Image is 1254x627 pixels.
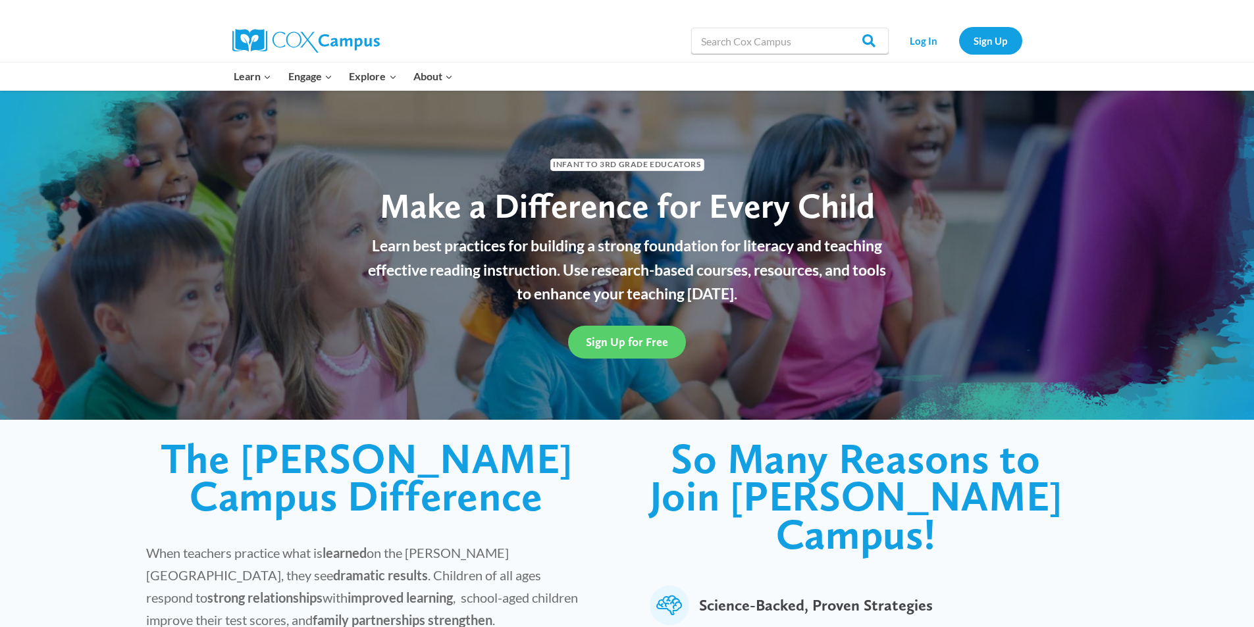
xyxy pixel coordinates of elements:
span: Explore [349,68,396,85]
nav: Secondary Navigation [895,27,1022,54]
span: Make a Difference for Every Child [380,185,875,226]
a: Sign Up for Free [568,326,686,358]
span: Learn [234,68,271,85]
input: Search Cox Campus [691,28,889,54]
span: So Many Reasons to Join [PERSON_NAME] Campus! [650,433,1062,559]
span: About [413,68,453,85]
strong: learned [323,545,367,561]
span: Sign Up for Free [586,335,668,349]
strong: improved learning [348,589,453,605]
img: Cox Campus [232,29,380,53]
nav: Primary Navigation [226,63,461,90]
span: Infant to 3rd Grade Educators [550,159,704,171]
p: Learn best practices for building a strong foundation for literacy and teaching effective reading... [361,234,894,306]
span: Engage [288,68,332,85]
span: Science-Backed, Proven Strategies [699,586,933,625]
a: Sign Up [959,27,1022,54]
strong: dramatic results [333,567,428,583]
a: Log In [895,27,953,54]
strong: strong relationships [207,589,323,605]
span: The [PERSON_NAME] Campus Difference [161,433,573,522]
